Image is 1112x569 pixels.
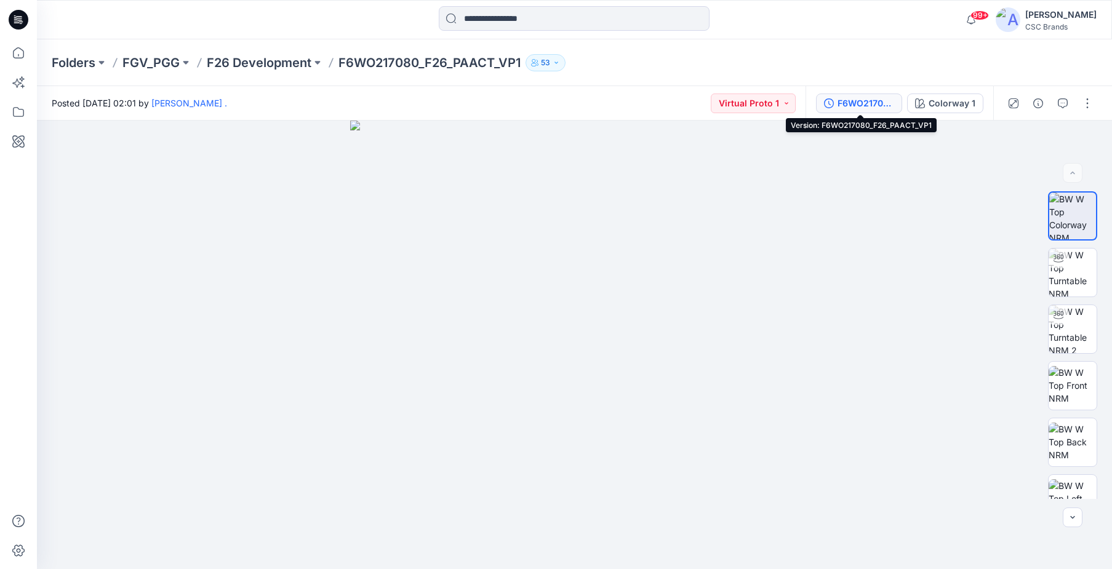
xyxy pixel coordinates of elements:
[338,54,521,71] p: F6WO217080_F26_PAACT_VP1
[151,98,227,108] a: [PERSON_NAME] .
[1049,305,1097,353] img: BW W Top Turntable NRM 2
[1049,193,1096,239] img: BW W Top Colorway NRM
[526,54,566,71] button: 53
[350,121,799,569] img: eyJhbGciOiJIUzI1NiIsImtpZCI6IjAiLCJzbHQiOiJzZXMiLCJ0eXAiOiJKV1QifQ.eyJkYXRhIjp7InR5cGUiOiJzdG9yYW...
[1025,7,1097,22] div: [PERSON_NAME]
[996,7,1020,32] img: avatar
[1049,423,1097,461] img: BW W Top Back NRM
[1049,249,1097,296] img: BW W Top Turntable NRM
[907,94,983,113] button: Colorway 1
[52,97,227,109] span: Posted [DATE] 02:01 by
[838,97,894,110] div: F6WO217080_F26_PAACT_VP1
[816,94,902,113] button: F6WO217080_F26_PAACT_VP1
[929,97,975,110] div: Colorway 1
[541,56,550,70] p: 53
[1049,366,1097,405] img: BW W Top Front NRM
[970,10,989,20] span: 99+
[122,54,180,71] a: FGV_PGG
[1025,22,1097,31] div: CSC Brands
[1028,94,1048,113] button: Details
[52,54,95,71] a: Folders
[207,54,311,71] a: F26 Development
[1049,479,1097,518] img: BW W Top Left NRM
